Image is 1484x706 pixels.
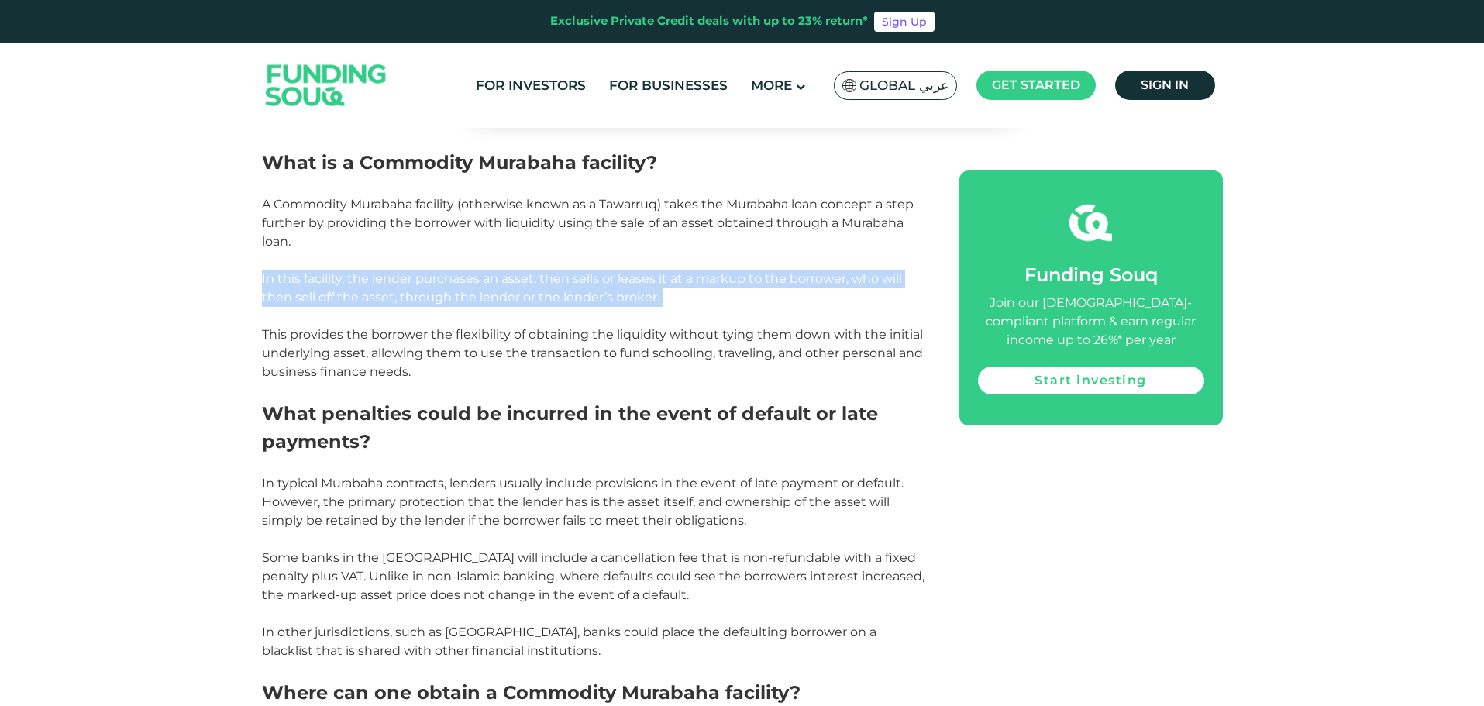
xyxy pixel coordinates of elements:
[842,79,856,92] img: SA Flag
[262,474,924,530] p: In typical Murabaha contracts, lenders usually include provisions in the event of late payment or...
[262,549,924,604] p: Some banks in the [GEOGRAPHIC_DATA] will include a cancellation fee that is non-refundable with a...
[978,294,1204,350] div: Join our [DEMOGRAPHIC_DATA]-compliant platform & earn regular income up to 26%* per year
[250,46,402,125] img: Logo
[262,402,878,453] strong: What penalties could be incurred in the event of default or late payments?
[550,12,868,30] div: Exclusive Private Credit deals with up to 23% return*
[262,195,924,251] p: A Commodity Murabaha facility (otherwise known as a Tawarruq) takes the Murabaha loan concept a s...
[262,270,924,307] p: In this facility, the lender purchases an asset, then sells or leases it at a markup to the borro...
[874,12,935,32] a: Sign Up
[262,325,924,381] p: This provides the borrower the flexibility of obtaining the liquidity without tying them down wit...
[262,151,657,174] strong: What is a Commodity Murabaha facility?
[262,681,801,704] strong: Where can one obtain a Commodity Murabaha facility?
[472,73,590,98] a: For Investors
[1069,201,1112,244] img: fsicon
[1141,77,1189,92] span: Sign in
[978,367,1204,394] a: Start investing
[262,623,924,660] p: In other jurisdictions, such as [GEOGRAPHIC_DATA], banks could place the defaulting borrower on a...
[992,77,1080,92] span: Get started
[751,77,792,93] span: More
[859,77,949,95] span: Global عربي
[1024,263,1158,286] span: Funding Souq
[605,73,732,98] a: For Businesses
[1115,71,1215,100] a: Sign in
